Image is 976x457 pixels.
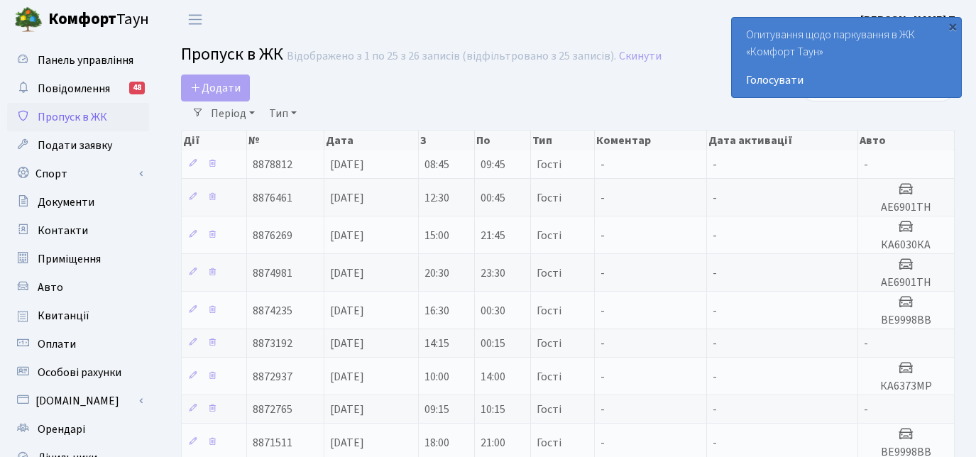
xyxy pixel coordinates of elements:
a: Скинути [619,50,662,63]
span: [DATE] [330,402,364,417]
a: Приміщення [7,245,149,273]
span: 8871511 [253,435,292,451]
span: [DATE] [330,157,364,172]
span: 20:30 [424,265,449,281]
span: - [713,402,717,417]
a: Квитанції [7,302,149,330]
span: - [601,228,605,243]
th: Дії [182,131,247,150]
span: Оплати [38,336,76,352]
span: - [864,402,868,417]
span: - [713,190,717,206]
span: Гості [537,268,561,279]
h5: ВЕ9998ВВ [864,314,948,327]
span: - [601,265,605,281]
span: 14:00 [481,369,505,385]
span: 14:15 [424,336,449,351]
th: Дата [324,131,419,150]
span: 8872937 [253,369,292,385]
span: [DATE] [330,228,364,243]
span: 8874235 [253,303,292,319]
a: [DOMAIN_NAME] [7,387,149,415]
span: [DATE] [330,303,364,319]
th: Авто [858,131,955,150]
span: Додати [190,80,241,96]
span: [DATE] [330,369,364,385]
span: Авто [38,280,63,295]
span: - [601,336,605,351]
img: logo.png [14,6,43,34]
span: 23:30 [481,265,505,281]
th: Дата активації [707,131,858,150]
span: Повідомлення [38,81,110,97]
span: Подати заявку [38,138,112,153]
a: Додати [181,75,250,101]
span: [DATE] [330,190,364,206]
a: Спорт [7,160,149,188]
span: Панель управління [38,53,133,68]
span: - [601,157,605,172]
span: Пропуск в ЖК [38,109,107,125]
a: Авто [7,273,149,302]
span: 8873192 [253,336,292,351]
th: Коментар [595,131,707,150]
button: Переключити навігацію [177,8,213,31]
span: Гості [537,192,561,204]
span: - [864,336,868,351]
a: Пропуск в ЖК [7,103,149,131]
span: - [864,157,868,172]
span: 8876269 [253,228,292,243]
th: Тип [531,131,595,150]
th: № [247,131,324,150]
span: Особові рахунки [38,365,121,380]
span: Квитанції [38,308,89,324]
a: Подати заявку [7,131,149,160]
a: Період [205,101,261,126]
a: Повідомлення48 [7,75,149,103]
span: Пропуск в ЖК [181,42,283,67]
span: - [601,402,605,417]
span: - [601,369,605,385]
span: - [713,336,717,351]
a: Панель управління [7,46,149,75]
div: Відображено з 1 по 25 з 26 записів (відфільтровано з 25 записів). [287,50,616,63]
h5: КА6373МР [864,380,948,393]
span: - [713,228,717,243]
div: 48 [129,82,145,94]
h5: АЕ6901ТН [864,276,948,290]
span: 16:30 [424,303,449,319]
span: Контакти [38,223,88,238]
span: 18:00 [424,435,449,451]
a: Документи [7,188,149,216]
span: Гості [537,437,561,448]
span: Приміщення [38,251,101,267]
span: [DATE] [330,265,364,281]
span: Гості [537,230,561,241]
span: - [713,157,717,172]
a: Тип [263,101,302,126]
b: [PERSON_NAME] П. [860,12,959,28]
span: 8872765 [253,402,292,417]
span: Гості [537,404,561,415]
span: Документи [38,194,94,210]
span: 09:15 [424,402,449,417]
span: Гості [537,371,561,382]
span: - [713,369,717,385]
span: 15:00 [424,228,449,243]
span: 21:00 [481,435,505,451]
span: 00:45 [481,190,505,206]
span: Таун [48,8,149,32]
div: × [945,19,960,33]
span: 12:30 [424,190,449,206]
span: 09:45 [481,157,505,172]
span: - [601,303,605,319]
span: 10:00 [424,369,449,385]
span: - [601,435,605,451]
span: - [713,435,717,451]
a: Голосувати [746,72,947,89]
span: 10:15 [481,402,505,417]
span: 00:15 [481,336,505,351]
b: Комфорт [48,8,116,31]
span: 8876461 [253,190,292,206]
th: По [475,131,531,150]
